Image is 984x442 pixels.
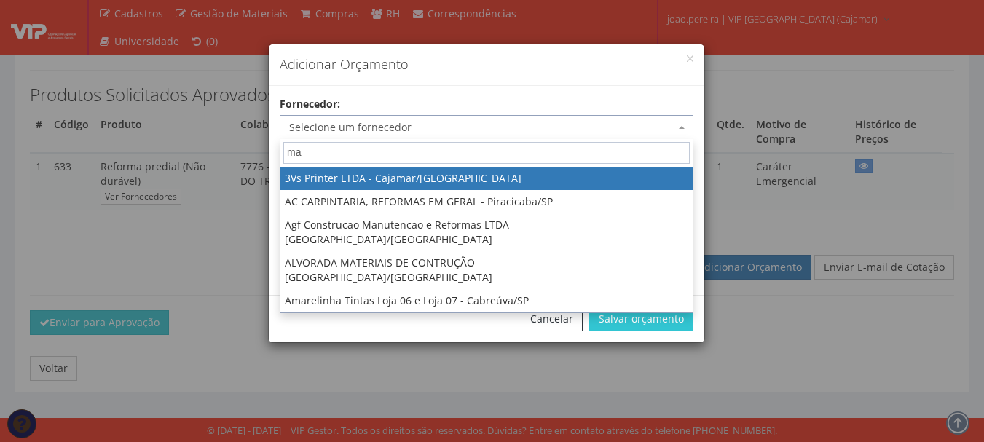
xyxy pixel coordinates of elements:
[280,251,693,289] li: ALVORADA MATERIAIS DE CONTRUÇÃO - [GEOGRAPHIC_DATA]/[GEOGRAPHIC_DATA]
[521,307,583,331] button: Cancelar
[280,289,693,312] li: Amarelinha Tintas Loja 06 e Loja 07 - Cabreúva/SP
[280,213,693,251] li: Agf Construcao Manutencao e Reformas LTDA - [GEOGRAPHIC_DATA]/[GEOGRAPHIC_DATA]
[280,312,693,336] li: AMAZON BORRACHA - Manaus/AM
[280,115,693,140] span: Selecione um fornecedor
[589,307,693,331] button: Salvar orçamento
[280,167,693,190] li: 3Vs Printer LTDA - Cajamar/[GEOGRAPHIC_DATA]
[280,190,693,213] li: AC CARPINTARIA, REFORMAS EM GERAL - Piracicaba/SP
[289,120,675,135] span: Selecione um fornecedor
[280,97,340,111] label: Fornecedor:
[280,55,693,74] h4: Adicionar Orçamento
